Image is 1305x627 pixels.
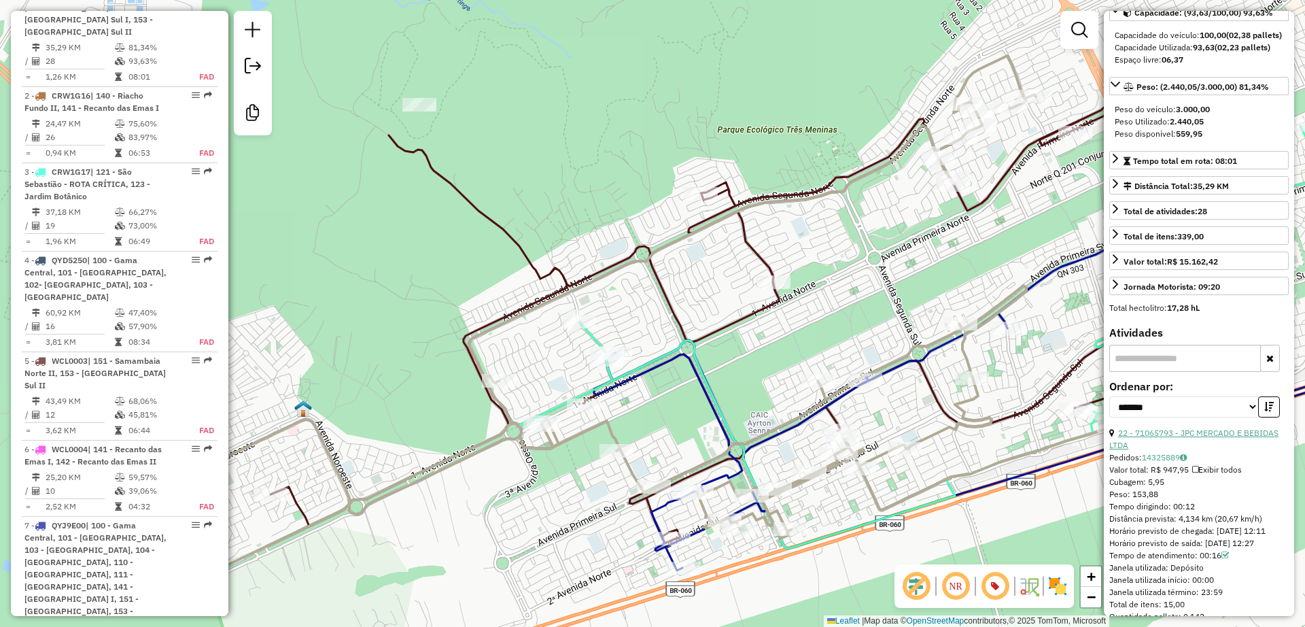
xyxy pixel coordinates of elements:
span: Peso do veículo: [1115,104,1210,114]
div: Peso Utilizado: [1115,116,1283,128]
td: 06:49 [128,235,184,248]
span: | 140 - Riacho Fundo II, 141 - Recanto das Emas I [24,90,159,113]
img: Fluxo de ruas [1018,575,1040,597]
span: Total de atividades: [1124,206,1207,216]
td: / [24,219,31,233]
span: 5 - [24,356,166,390]
td: 59,57% [128,471,184,484]
i: Total de Atividades [32,133,40,141]
i: Distância Total [32,208,40,216]
div: Valor total: [1124,256,1218,268]
em: Opções [192,167,200,175]
td: / [24,320,31,333]
td: = [24,335,31,349]
td: 19 [45,219,114,233]
i: % de utilização da cubagem [115,133,125,141]
div: Pedidos: [1109,452,1289,464]
strong: 100,00 [1200,30,1226,40]
div: Total de itens: 15,00 [1109,598,1289,611]
td: 04:32 [128,500,184,513]
td: 47,40% [128,306,184,320]
span: QYJ9E00 [52,520,86,530]
td: 24,47 KM [45,117,114,131]
a: 14325889 [1142,452,1187,462]
div: Horário previsto de chegada: [DATE] 12:11 [1109,525,1289,537]
i: % de utilização do peso [115,473,125,481]
span: 3 - [24,167,150,201]
td: FAD [184,335,215,349]
a: OpenStreetMap [907,616,964,626]
div: Capacidade do veículo: [1115,29,1283,41]
a: Com service time [1221,550,1229,560]
strong: (02,38 pallets) [1226,30,1282,40]
i: % de utilização da cubagem [115,57,125,65]
a: Criar modelo [239,99,266,130]
div: Total hectolitro: [1109,302,1289,314]
span: Exibir número da rota [979,570,1011,603]
label: Ordenar por: [1109,378,1289,394]
strong: (02,23 pallets) [1215,42,1270,52]
span: 4 - [24,255,167,302]
a: Tempo total em rota: 08:01 [1109,151,1289,169]
i: Total de Atividades [32,222,40,230]
i: Total de Atividades [32,57,40,65]
td: FAD [184,146,215,160]
span: 35,29 KM [1193,181,1229,191]
span: Peso: 153,88 [1109,489,1158,499]
td: 16 [45,320,114,333]
a: Leaflet [827,616,860,626]
i: % de utilização da cubagem [115,222,125,230]
i: Tempo total em rota [115,237,122,245]
span: CRW1G17 [52,167,90,177]
div: Peso disponível: [1115,128,1283,140]
div: Janela utilizada início: 00:00 [1109,574,1289,586]
span: | 121 - São Sebastião - ROTA CRÍTICA, 123 - Jardim Botânico [24,167,150,201]
td: 57,90% [128,320,184,333]
i: Distância Total [32,44,40,52]
strong: 339,00 [1177,231,1204,241]
span: | 141 - Recanto das Emas I, 142 - Recanto das Emas II [24,444,162,467]
em: Rota exportada [204,91,212,99]
td: 06:53 [128,146,184,160]
div: Valor total: R$ 947,95 [1109,464,1289,476]
a: Nova sessão e pesquisa [239,16,266,47]
i: Tempo total em rota [115,338,122,346]
td: 12 [45,408,114,422]
i: % de utilização da cubagem [115,322,125,331]
td: / [24,54,31,68]
td: 3,62 KM [45,424,114,437]
div: Horário previsto de saída: [DATE] 12:27 [1109,537,1289,549]
span: Peso: (2.440,05/3.000,00) 81,34% [1136,82,1269,92]
div: Jornada Motorista: 09:20 [1124,281,1220,293]
span: | [862,616,864,626]
span: Exibir todos [1192,464,1242,475]
td: 26 [45,131,114,144]
td: 3,81 KM [45,335,114,349]
span: − [1087,588,1096,605]
span: | 151 - Samambaia Norte II, 153 - [GEOGRAPHIC_DATA] Sul II [24,356,166,390]
a: Peso: (2.440,05/3.000,00) 81,34% [1109,77,1289,95]
img: Exibir/Ocultar setores [1047,575,1068,597]
span: QYD5250 [52,255,87,265]
strong: 2.440,05 [1170,116,1204,126]
img: 126 - UDC Light WCL Casa Samambaia Norte [294,400,312,418]
td: 0,94 KM [45,146,114,160]
div: Distância prevista: 4,134 km (20,67 km/h) [1109,513,1289,525]
a: Exportar sessão [239,52,266,83]
strong: 28 [1198,206,1207,216]
em: Rota exportada [204,521,212,529]
div: Distância Total: [1124,180,1229,192]
span: | 100 - Gama Central, 101 - [GEOGRAPHIC_DATA], 102- [GEOGRAPHIC_DATA], 103 - [GEOGRAPHIC_DATA] [24,255,167,302]
em: Rota exportada [204,445,212,453]
td: / [24,484,31,498]
td: 37,18 KM [45,205,114,219]
button: Ordem decrescente [1258,396,1280,418]
em: Rota exportada [204,167,212,175]
td: = [24,235,31,248]
td: 93,63% [128,54,184,68]
div: Janela utilizada término: 23:59 [1109,586,1289,598]
i: Total de Atividades [32,411,40,419]
span: + [1087,568,1096,585]
i: % de utilização do peso [115,208,125,216]
i: % de utilização do peso [115,309,125,317]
